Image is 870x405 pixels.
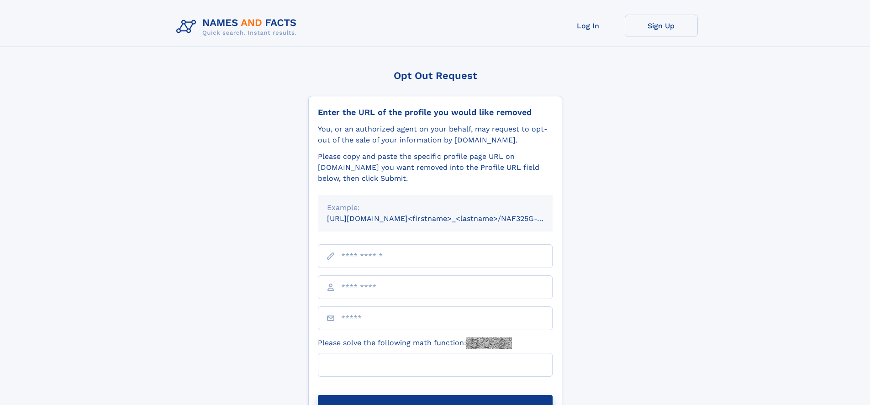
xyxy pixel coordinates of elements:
[327,214,570,223] small: [URL][DOMAIN_NAME]<firstname>_<lastname>/NAF325G-xxxxxxxx
[552,15,625,37] a: Log In
[318,151,553,184] div: Please copy and paste the specific profile page URL on [DOMAIN_NAME] you want removed into the Pr...
[318,124,553,146] div: You, or an authorized agent on your behalf, may request to opt-out of the sale of your informatio...
[173,15,304,39] img: Logo Names and Facts
[625,15,698,37] a: Sign Up
[318,107,553,117] div: Enter the URL of the profile you would like removed
[308,70,562,81] div: Opt Out Request
[318,337,512,349] label: Please solve the following math function:
[327,202,543,213] div: Example:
